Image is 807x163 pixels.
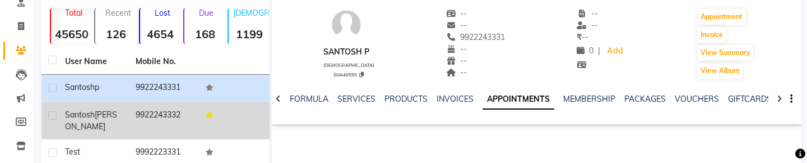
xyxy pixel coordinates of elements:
[100,8,136,18] p: Recent
[51,27,92,41] strong: 45650
[187,8,225,18] p: Due
[290,94,328,104] a: FORMULA
[446,44,467,54] span: --
[337,94,375,104] a: SERVICES
[384,94,428,104] a: PRODUCTS
[65,110,95,120] span: Santosh
[129,75,200,102] td: 9922243331
[577,8,598,19] span: --
[698,9,745,25] button: Appointment
[598,45,600,57] span: |
[58,49,129,75] th: User Name
[563,94,615,104] a: MEMBERSHIP
[233,8,270,18] p: [DEMOGRAPHIC_DATA]
[577,46,593,56] span: 0
[129,49,200,75] th: Mobile No.
[95,82,99,92] span: p
[446,32,505,42] span: 9922243331
[624,94,666,104] a: PACKAGES
[145,8,181,18] p: Lost
[605,43,624,59] a: Add
[675,94,719,104] a: VOUCHERS
[55,8,92,18] p: Total
[319,46,374,58] div: santosh p
[698,63,743,79] button: View Album
[698,27,726,43] button: Invoice
[323,70,374,78] div: SHA49595
[95,27,136,41] strong: 126
[65,82,95,92] span: santosh
[577,20,598,30] span: --
[728,94,772,104] a: GIFTCARDS
[65,147,80,157] span: test
[577,32,588,42] span: --
[184,27,225,41] strong: 168
[229,27,270,41] strong: 1199
[446,8,467,19] span: --
[437,94,474,104] a: INVOICES
[446,67,467,78] span: --
[330,8,363,42] img: avatar
[446,20,467,30] span: --
[577,32,582,42] span: ₹
[446,56,467,66] span: --
[140,27,181,41] strong: 4654
[483,89,554,110] a: APPOINTMENTS
[129,102,200,139] td: 9922243332
[698,45,753,61] button: View Summary
[323,62,374,68] span: [DEMOGRAPHIC_DATA]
